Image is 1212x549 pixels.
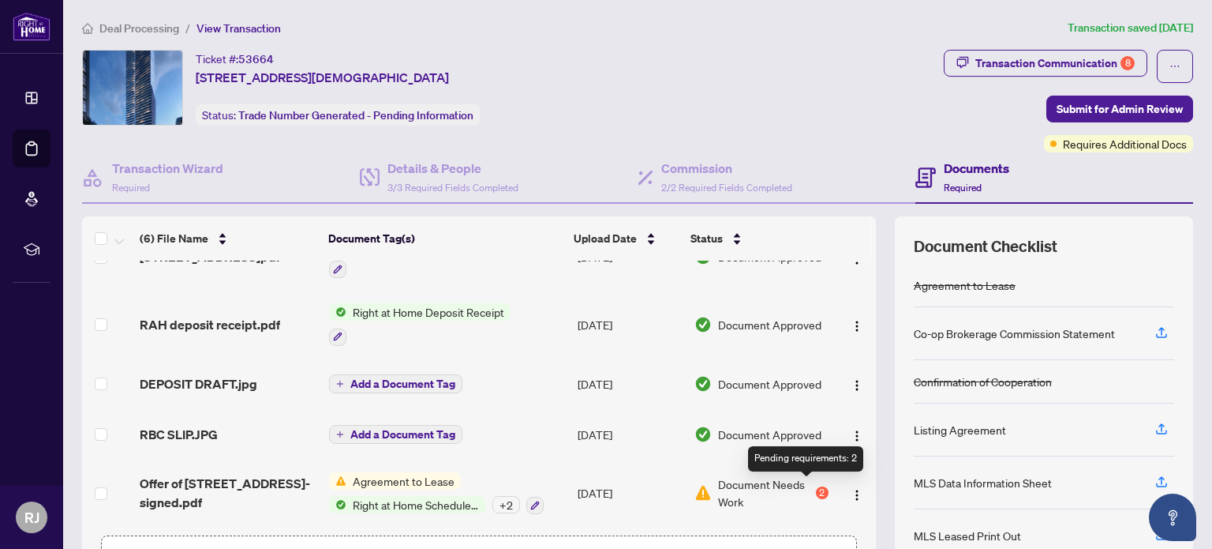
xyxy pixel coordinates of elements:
div: Transaction Communication [975,51,1135,76]
h4: Transaction Wizard [112,159,223,178]
span: [STREET_ADDRESS][DEMOGRAPHIC_DATA] [196,68,449,87]
button: Status IconRight at Home Deposit Receipt [329,303,511,346]
td: [DATE] [571,359,688,409]
button: Add a Document Tag [329,374,462,394]
span: View Transaction [196,21,281,36]
span: RJ [24,506,39,528]
img: Status Icon [329,496,346,513]
button: Submit for Admin Review [1046,96,1193,122]
img: logo [13,12,50,41]
span: (6) File Name [140,230,208,247]
div: + 2 [492,496,520,513]
span: Document Checklist [914,235,1057,258]
div: Ticket #: [196,50,274,68]
span: Right at Home Deposit Receipt [346,303,511,321]
span: Add a Document Tag [350,429,455,440]
img: IMG-C12333700_1.jpg [83,51,182,125]
span: ellipsis [1169,61,1180,72]
img: Status Icon [329,472,346,490]
span: Trade Number Generated - Pending Information [238,108,473,122]
th: (6) File Name [133,216,322,261]
img: Logo [851,379,863,392]
span: RBC SLIP.JPG [140,425,218,444]
div: Listing Agreement [914,421,1006,438]
div: Confirmation of Cooperation [914,373,1052,390]
article: Transaction saved [DATE] [1068,19,1193,37]
span: Offer of [STREET_ADDRESS]- signed.pdf [140,474,316,512]
h4: Documents [944,159,1009,178]
span: plus [336,431,344,438]
span: 3/3 Required Fields Completed [387,182,518,194]
img: Status Icon [329,303,346,321]
span: Document Approved [718,426,821,443]
img: Logo [851,489,863,502]
div: Co-op Brokerage Commission Statement [914,325,1115,342]
span: 2/2 Required Fields Completed [661,182,792,194]
button: Add a Document Tag [329,424,462,445]
button: Transaction Communication8 [944,50,1147,77]
span: Add a Document Tag [350,378,455,389]
span: Document Approved [718,316,821,333]
td: [DATE] [571,291,688,359]
span: plus [336,380,344,388]
button: Status IconAgreement to LeaseStatus IconRight at Home Schedule B+2 [329,472,544,515]
th: Upload Date [567,216,684,261]
span: Required [112,182,150,194]
button: Logo [844,312,870,337]
div: Pending requirements: 2 [748,446,863,472]
div: MLS Leased Print Out [914,527,1021,544]
button: Add a Document Tag [329,374,462,393]
span: Required [944,182,982,194]
button: Logo [844,371,870,397]
div: Agreement to Lease [914,276,1016,294]
div: 2 [816,487,829,499]
td: [DATE] [571,460,688,528]
h4: Commission [661,159,792,178]
img: Logo [851,320,863,333]
span: home [82,23,93,34]
span: Requires Additional Docs [1063,135,1187,152]
div: Status: [196,104,480,126]
span: Agreement to Lease [346,472,461,490]
button: Open asap [1149,494,1196,541]
span: Deal Processing [99,21,179,36]
span: Submit for Admin Review [1057,96,1183,122]
li: / [185,19,190,37]
img: Logo [851,430,863,442]
button: Add a Document Tag [329,425,462,444]
div: MLS Data Information Sheet [914,474,1052,491]
div: 8 [1120,56,1135,70]
button: Logo [844,480,870,506]
img: Document Status [694,426,712,443]
span: Document Needs Work [718,476,812,510]
span: Document Approved [718,375,821,393]
img: Document Status [694,375,712,393]
h4: Details & People [387,159,518,178]
th: Document Tag(s) [322,216,568,261]
span: DEPOSIT DRAFT.jpg [140,374,257,393]
img: Document Status [694,484,712,502]
td: [DATE] [571,409,688,460]
span: Upload Date [574,230,637,247]
button: Logo [844,422,870,447]
img: Document Status [694,316,712,333]
span: Status [690,230,723,247]
span: Right at Home Schedule B [346,496,486,513]
span: RAH deposit receipt.pdf [140,315,280,334]
span: 53664 [238,52,274,66]
th: Status [684,216,829,261]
